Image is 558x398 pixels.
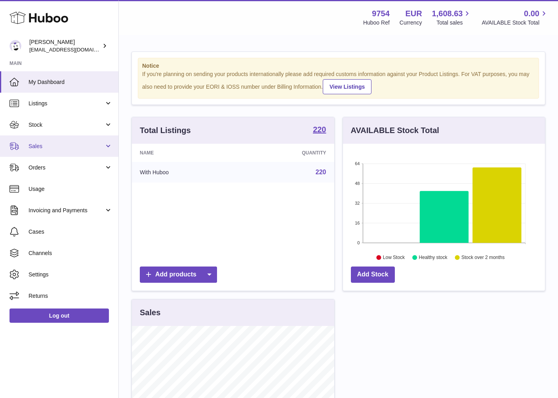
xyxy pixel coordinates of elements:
a: Log out [10,308,109,323]
span: AVAILABLE Stock Total [482,19,548,27]
h3: Sales [140,307,160,318]
span: Returns [29,292,112,300]
div: Huboo Ref [363,19,390,27]
text: 32 [355,201,360,206]
span: My Dashboard [29,78,112,86]
div: If you're planning on sending your products internationally please add required customs informati... [142,70,535,94]
span: 1,608.63 [432,8,463,19]
span: Total sales [436,19,472,27]
a: 220 [316,169,326,175]
text: Stock over 2 months [461,255,505,260]
a: Add Stock [351,267,395,283]
text: Low Stock [383,255,405,260]
a: 1,608.63 Total sales [432,8,472,27]
span: Usage [29,185,112,193]
div: Currency [400,19,422,27]
strong: Notice [142,62,535,70]
span: [EMAIL_ADDRESS][DOMAIN_NAME] [29,46,116,53]
text: Healthy stock [419,255,448,260]
strong: EUR [405,8,422,19]
span: Listings [29,100,104,107]
div: [PERSON_NAME] [29,38,101,53]
text: 16 [355,221,360,225]
a: View Listings [323,79,371,94]
span: Orders [29,164,104,171]
span: Cases [29,228,112,236]
h3: AVAILABLE Stock Total [351,125,439,136]
span: Invoicing and Payments [29,207,104,214]
img: info@fieldsluxury.london [10,40,21,52]
strong: 9754 [372,8,390,19]
td: With Huboo [132,162,238,183]
span: 0.00 [524,8,539,19]
span: Settings [29,271,112,278]
strong: 220 [313,126,326,133]
a: Add products [140,267,217,283]
span: Sales [29,143,104,150]
th: Quantity [238,144,334,162]
th: Name [132,144,238,162]
text: 64 [355,161,360,166]
text: 48 [355,181,360,186]
h3: Total Listings [140,125,191,136]
a: 220 [313,126,326,135]
span: Channels [29,249,112,257]
span: Stock [29,121,104,129]
text: 0 [357,240,360,245]
a: 0.00 AVAILABLE Stock Total [482,8,548,27]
